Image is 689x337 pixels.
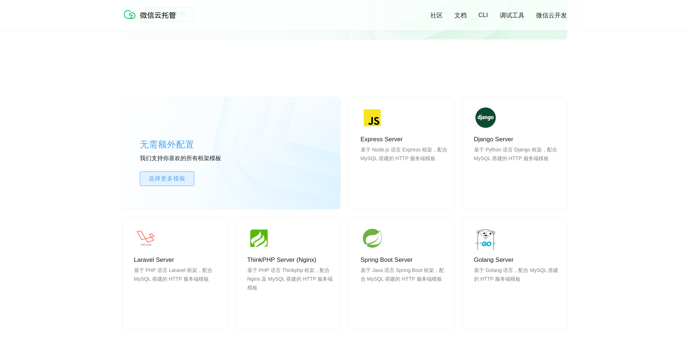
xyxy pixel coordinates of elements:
a: 微信云开发 [536,11,567,20]
p: Spring Boot Server [361,256,448,264]
a: 调试工具 [500,11,524,20]
p: 基于 Node.js 语言 Express 框架，配合 MySQL 搭建的 HTTP 服务端模板 [361,145,448,180]
p: ThinkPHP Server (Nginx) [247,256,335,264]
p: 基于 Java 语言 Spring Boot 框架，配合 MySQL 搭建的 HTTP 服务端模板 [361,266,448,301]
span: 选择更多模板 [140,174,194,183]
p: 基于 PHP 语言 Thinkphp 框架，配合 Nginx 及 MySQL 搭建的 HTTP 服务端模板 [247,266,335,301]
p: 我们支持你喜欢的所有框架模板 [140,155,249,163]
a: 社区 [430,11,443,20]
p: Django Server [474,135,561,144]
p: 基于 Python 语言 Django 框架，配合 MySQL 搭建的 HTTP 服务端模板 [474,145,561,180]
a: CLI [478,12,488,19]
a: 文档 [454,11,467,20]
p: 基于 Golang 语言，配合 MySQL 搭建的 HTTP 服务端模板 [474,266,561,301]
p: Laravel Server [134,256,221,264]
img: 微信云托管 [122,7,181,22]
p: Express Server [361,135,448,144]
p: 基于 PHP 语言 Laravel 框架，配合 MySQL 搭建的 HTTP 服务端模板 [134,266,221,301]
a: 微信云托管 [122,17,181,23]
p: Golang Server [474,256,561,264]
p: 无需额外配置 [140,137,249,152]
